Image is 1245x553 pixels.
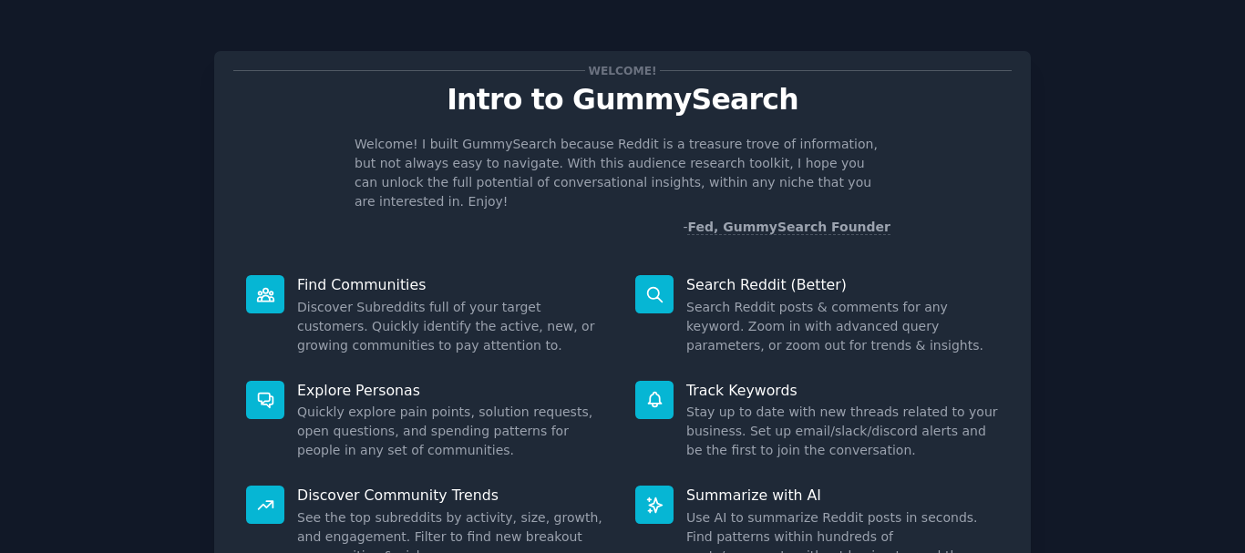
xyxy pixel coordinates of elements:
dd: Discover Subreddits full of your target customers. Quickly identify the active, new, or growing c... [297,298,610,355]
div: - [683,218,890,237]
p: Welcome! I built GummySearch because Reddit is a treasure trove of information, but not always ea... [355,135,890,211]
p: Track Keywords [686,381,999,400]
p: Discover Community Trends [297,486,610,505]
p: Explore Personas [297,381,610,400]
p: Intro to GummySearch [233,84,1012,116]
p: Summarize with AI [686,486,999,505]
dd: Quickly explore pain points, solution requests, open questions, and spending patterns for people ... [297,403,610,460]
span: Welcome! [585,61,660,80]
p: Search Reddit (Better) [686,275,999,294]
p: Find Communities [297,275,610,294]
dd: Stay up to date with new threads related to your business. Set up email/slack/discord alerts and ... [686,403,999,460]
a: Fed, GummySearch Founder [687,220,890,235]
dd: Search Reddit posts & comments for any keyword. Zoom in with advanced query parameters, or zoom o... [686,298,999,355]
